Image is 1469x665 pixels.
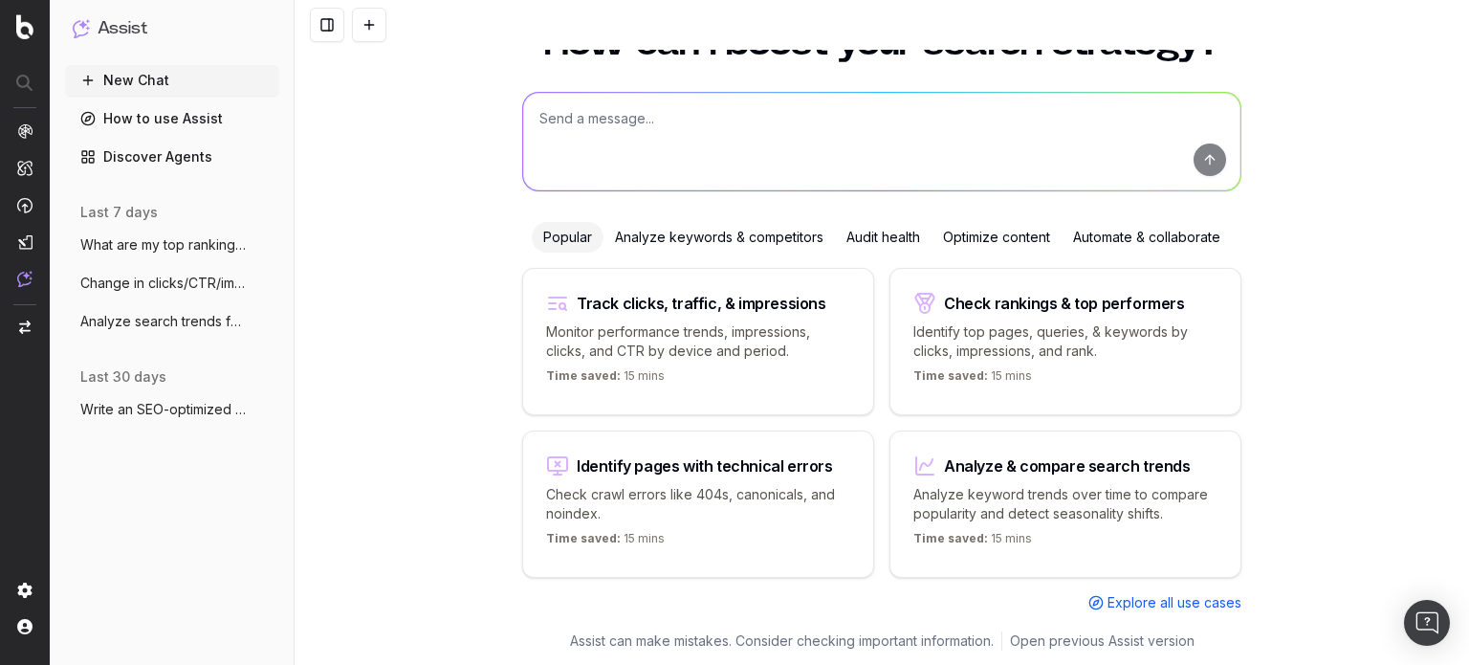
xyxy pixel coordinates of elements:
div: Check rankings & top performers [944,296,1185,311]
button: What are my top ranking pages? [65,230,279,260]
p: Analyze keyword trends over time to compare popularity and detect seasonality shifts. [913,485,1217,523]
button: Assist [73,15,272,42]
div: Track clicks, traffic, & impressions [577,296,826,311]
span: What are my top ranking pages? [80,235,249,255]
button: Write an SEO-optimized article about Hok [65,394,279,425]
p: 15 mins [913,368,1032,391]
img: Botify logo [16,14,33,39]
a: Discover Agents [65,142,279,172]
p: Identify top pages, queries, & keywords by clicks, impressions, and rank. [913,322,1217,361]
span: Analyze search trends for: Sports fitnes [80,312,249,331]
img: Assist [17,271,33,287]
a: Open previous Assist version [1010,632,1195,651]
span: last 30 days [80,367,166,387]
img: Setting [17,583,33,598]
p: 15 mins [913,531,1032,554]
div: Popular [532,222,603,253]
span: Change in clicks/CTR/impressions over la [80,274,249,293]
button: New Chat [65,65,279,96]
span: last 7 days [80,203,158,222]
a: How to use Assist [65,103,279,134]
div: Audit health [835,222,932,253]
div: Automate & collaborate [1062,222,1232,253]
div: Analyze keywords & competitors [603,222,835,253]
img: Activation [17,197,33,213]
span: Time saved: [546,368,621,383]
p: Check crawl errors like 404s, canonicals, and noindex. [546,485,850,523]
p: Monitor performance trends, impressions, clicks, and CTR by device and period. [546,322,850,361]
p: 15 mins [546,368,665,391]
div: Optimize content [932,222,1062,253]
img: Assist [73,19,90,37]
img: Switch project [19,321,31,334]
p: Assist can make mistakes. Consider checking important information. [570,632,994,651]
span: Time saved: [913,368,988,383]
div: Identify pages with technical errors [577,458,833,474]
img: My account [17,619,33,634]
img: Analytics [17,123,33,139]
h1: Assist [98,15,147,42]
button: Change in clicks/CTR/impressions over la [65,268,279,299]
div: Open Intercom Messenger [1404,600,1450,646]
a: Explore all use cases [1088,593,1241,612]
img: Intelligence [17,160,33,176]
span: Time saved: [546,531,621,545]
button: Analyze search trends for: Sports fitnes [65,306,279,337]
p: 15 mins [546,531,665,554]
div: Analyze & compare search trends [944,458,1191,474]
span: Write an SEO-optimized article about Hok [80,400,249,419]
span: Time saved: [913,531,988,545]
img: Studio [17,234,33,250]
span: Explore all use cases [1107,593,1241,612]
